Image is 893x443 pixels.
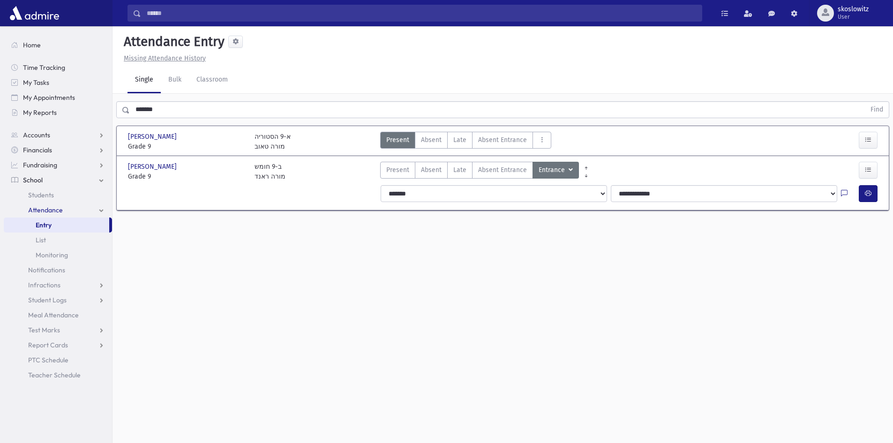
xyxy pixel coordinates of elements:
input: Search [141,5,702,22]
span: Students [28,191,54,199]
span: [PERSON_NAME] [128,162,179,172]
div: AttTypes [380,132,551,151]
u: Missing Attendance History [124,54,206,62]
a: My Reports [4,105,112,120]
a: Students [4,188,112,203]
span: Report Cards [28,341,68,349]
a: Infractions [4,278,112,293]
a: Meal Attendance [4,308,112,323]
span: [PERSON_NAME] [128,132,179,142]
a: My Tasks [4,75,112,90]
a: Home [4,38,112,53]
a: Notifications [4,263,112,278]
button: Find [865,102,889,118]
a: Bulk [161,67,189,93]
span: Test Marks [28,326,60,334]
img: AdmirePro [8,4,61,23]
a: Accounts [4,128,112,143]
div: א-9 הסטוריה מורה טאוב [255,132,291,151]
span: User [838,13,869,21]
a: Monitoring [4,248,112,263]
a: Time Tracking [4,60,112,75]
a: Attendance [4,203,112,218]
span: PTC Schedule [28,356,68,364]
a: School [4,173,112,188]
a: Financials [4,143,112,158]
span: Grade 9 [128,142,245,151]
span: My Tasks [23,78,49,87]
span: Accounts [23,131,50,139]
span: School [23,176,43,184]
span: Meal Attendance [28,311,79,319]
span: Monitoring [36,251,68,259]
span: Grade 9 [128,172,245,181]
a: Classroom [189,67,235,93]
a: PTC Schedule [4,353,112,368]
span: Present [386,135,409,145]
span: Infractions [28,281,60,289]
span: My Appointments [23,93,75,102]
a: Test Marks [4,323,112,338]
a: Single [128,67,161,93]
div: ב-9 חומש מורה ראנד [255,162,285,181]
span: Teacher Schedule [28,371,81,379]
span: Absent [421,135,442,145]
span: skoslowitz [838,6,869,13]
button: Entrance [533,162,579,179]
span: Entrance [539,165,567,175]
a: Fundraising [4,158,112,173]
span: Absent Entrance [478,135,527,145]
span: Attendance [28,206,63,214]
span: Time Tracking [23,63,65,72]
span: Entry [36,221,52,229]
div: AttTypes [380,162,579,181]
a: My Appointments [4,90,112,105]
a: Student Logs [4,293,112,308]
span: Late [453,135,466,145]
span: Absent Entrance [478,165,527,175]
span: My Reports [23,108,57,117]
span: Student Logs [28,296,67,304]
a: Report Cards [4,338,112,353]
span: Late [453,165,466,175]
span: Home [23,41,41,49]
span: Present [386,165,409,175]
a: Missing Attendance History [120,54,206,62]
a: Entry [4,218,109,233]
span: Notifications [28,266,65,274]
a: List [4,233,112,248]
span: Absent [421,165,442,175]
h5: Attendance Entry [120,34,225,50]
span: Financials [23,146,52,154]
span: List [36,236,46,244]
a: Teacher Schedule [4,368,112,383]
span: Fundraising [23,161,57,169]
